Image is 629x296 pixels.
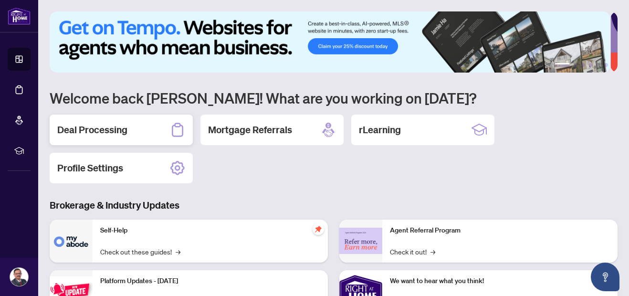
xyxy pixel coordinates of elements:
img: logo [8,7,31,25]
h2: Deal Processing [57,123,127,137]
h2: rLearning [359,123,401,137]
p: Self-Help [100,225,320,236]
img: Profile Icon [10,268,28,286]
a: Check out these guides!→ [100,246,180,257]
span: → [430,246,435,257]
h3: Brokerage & Industry Updates [50,199,618,212]
button: 3 [581,63,585,67]
h2: Mortgage Referrals [208,123,292,137]
p: Platform Updates - [DATE] [100,276,320,286]
button: 1 [555,63,570,67]
p: Agent Referral Program [390,225,610,236]
img: Self-Help [50,220,93,263]
img: Agent Referral Program [339,228,382,254]
img: Slide 0 [50,11,610,73]
span: → [176,246,180,257]
span: pushpin [313,223,324,235]
h2: Profile Settings [57,161,123,175]
button: 4 [589,63,593,67]
button: 6 [604,63,608,67]
button: Open asap [591,263,619,291]
a: Check it out!→ [390,246,435,257]
p: We want to hear what you think! [390,276,610,286]
button: 5 [597,63,600,67]
button: 2 [574,63,577,67]
h1: Welcome back [PERSON_NAME]! What are you working on [DATE]? [50,89,618,107]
